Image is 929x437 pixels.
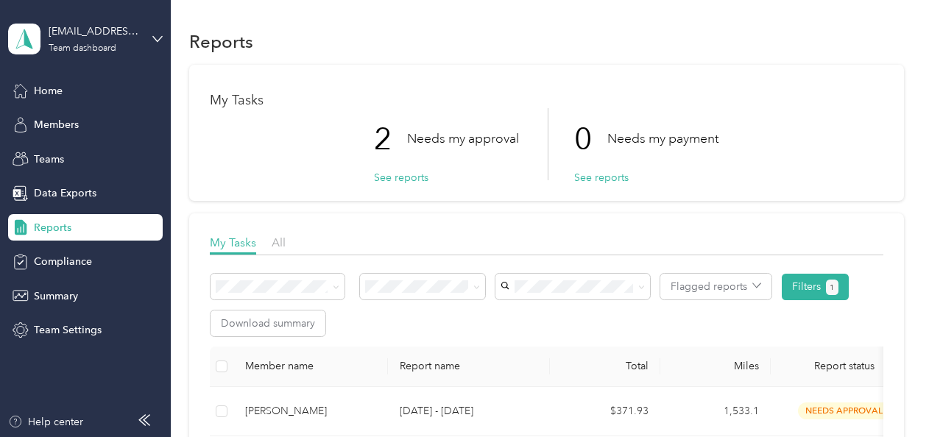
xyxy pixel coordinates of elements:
span: 1 [830,281,834,294]
span: Summary [34,288,78,304]
h1: Reports [189,34,253,49]
span: Teams [34,152,64,167]
div: Member name [245,360,376,372]
span: Members [34,117,79,132]
span: All [272,235,286,249]
span: Data Exports [34,185,96,201]
h1: My Tasks [210,93,883,108]
button: Filters1 [782,274,849,300]
div: Team dashboard [49,44,116,53]
div: Miles [672,360,759,372]
p: Needs my approval [407,129,519,148]
button: Download summary [211,310,325,336]
div: [EMAIL_ADDRESS][DOMAIN_NAME] [49,24,141,39]
th: Report name [388,347,550,387]
button: See reports [374,170,428,185]
span: Compliance [34,254,92,269]
p: 2 [374,108,407,170]
button: See reports [574,170,629,185]
span: Report status [783,360,906,372]
td: 1,533.1 [660,387,771,436]
th: Member name [233,347,388,387]
td: $371.93 [550,387,660,436]
span: My Tasks [210,235,256,249]
span: Team Settings [34,322,102,338]
span: Home [34,83,63,99]
p: 0 [574,108,607,170]
iframe: Everlance-gr Chat Button Frame [847,355,929,437]
p: Needs my payment [607,129,718,148]
button: 1 [826,280,838,295]
span: Reports [34,220,71,235]
div: [PERSON_NAME] [245,403,376,419]
div: Total [562,360,649,372]
button: Flagged reports [660,274,771,299]
span: needs approval [798,402,891,419]
p: [DATE] - [DATE] [400,403,538,419]
button: Help center [8,414,83,430]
